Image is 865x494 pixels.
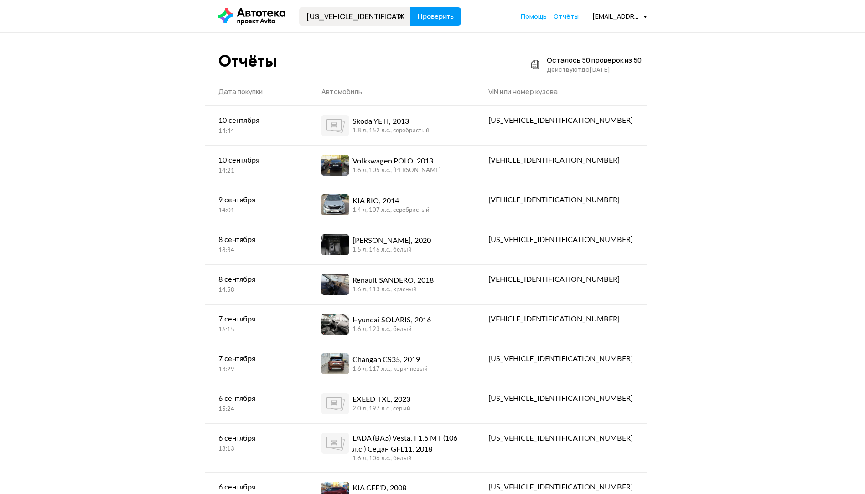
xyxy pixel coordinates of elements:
div: 8 сентября [218,274,294,285]
div: [US_VEHICLE_IDENTIFICATION_NUMBER] [488,433,633,444]
div: [US_VEHICLE_IDENTIFICATION_NUMBER] [488,353,633,364]
div: [VEHICLE_IDENTIFICATION_NUMBER] [488,194,633,205]
div: LADA (ВАЗ) Vesta, I 1.6 MT (106 л.с.) Седан GFL11, 2018 [352,433,461,455]
a: 7 сентября16:15 [205,305,308,343]
a: 7 сентября13:29 [205,344,308,383]
div: Volkswagen POLO, 2013 [352,156,441,167]
div: [US_VEHICLE_IDENTIFICATION_NUMBER] [488,393,633,404]
a: 9 сентября14:01 [205,185,308,224]
div: [US_VEHICLE_IDENTIFICATION_NUMBER] [488,234,633,245]
a: Volkswagen POLO, 20131.6 л, 105 л.c., [PERSON_NAME] [308,146,475,185]
div: [VEHICLE_IDENTIFICATION_NUMBER] [488,314,633,325]
a: 10 сентября14:44 [205,106,308,145]
div: 14:21 [218,167,294,175]
div: 18:34 [218,247,294,255]
div: 1.6 л, 123 л.c., белый [352,326,431,334]
div: 14:44 [218,127,294,136]
div: Действуют до [DATE] [547,65,642,74]
div: Отчёты [218,51,277,71]
div: 6 сентября [218,393,294,404]
div: VIN или номер кузова [488,87,633,96]
span: Проверить [417,13,454,20]
a: [US_VEHICLE_IDENTIFICATION_NUMBER] [475,106,647,135]
div: EXEED TXL, 2023 [352,394,410,405]
div: 10 сентября [218,115,294,126]
a: Skoda YETI, 20131.8 л, 152 л.c., серебристый [308,106,475,145]
a: KIA RIO, 20141.4 л, 107 л.c., серебристый [308,185,475,225]
a: [PERSON_NAME], 20201.5 л, 146 л.c., белый [308,225,475,264]
div: 1.6 л, 105 л.c., [PERSON_NAME] [352,167,441,175]
a: [US_VEHICLE_IDENTIFICATION_NUMBER] [475,384,647,413]
div: 10 сентября [218,155,294,166]
div: [US_VEHICLE_IDENTIFICATION_NUMBER] [488,115,633,126]
div: Skoda YETI, 2013 [352,116,430,127]
div: [PERSON_NAME], 2020 [352,235,431,246]
a: Hyundai SOLARIS, 20161.6 л, 123 л.c., белый [308,305,475,344]
div: 1.4 л, 107 л.c., серебристый [352,206,430,215]
div: 7 сентября [218,353,294,364]
div: 8 сентября [218,234,294,245]
div: Осталось 50 проверок из 50 [547,56,642,65]
div: 7 сентября [218,314,294,325]
a: [US_VEHICLE_IDENTIFICATION_NUMBER] [475,225,647,254]
div: KIA RIO, 2014 [352,195,430,206]
a: Changan CS35, 20191.6 л, 117 л.c., коричневый [308,344,475,384]
div: 1.6 л, 113 л.c., красный [352,286,434,294]
div: Дата покупки [218,87,294,96]
div: 1.6 л, 106 л.c., белый [352,455,461,463]
a: Отчёты [554,12,579,21]
div: 15:24 [218,405,294,414]
div: 9 сентября [218,194,294,205]
div: Hyundai SOLARIS, 2016 [352,315,431,326]
a: 6 сентября13:13 [205,424,308,462]
div: 1.5 л, 146 л.c., белый [352,246,431,254]
a: EXEED TXL, 20232.0 л, 197 л.c., серый [308,384,475,423]
div: [US_VEHICLE_IDENTIFICATION_NUMBER] [488,482,633,493]
div: 1.6 л, 117 л.c., коричневый [352,365,428,373]
a: [VEHICLE_IDENTIFICATION_NUMBER] [475,305,647,334]
div: 2.0 л, 197 л.c., серый [352,405,410,413]
div: Changan CS35, 2019 [352,354,428,365]
div: 1.8 л, 152 л.c., серебристый [352,127,430,135]
div: 14:01 [218,207,294,215]
div: 6 сентября [218,482,294,493]
a: 10 сентября14:21 [205,146,308,184]
div: 13:29 [218,366,294,374]
a: Renault SANDERO, 20181.6 л, 113 л.c., красный [308,265,475,304]
a: LADA (ВАЗ) Vesta, I 1.6 MT (106 л.с.) Седан GFL11, 20181.6 л, 106 л.c., белый [308,424,475,472]
a: [VEHICLE_IDENTIFICATION_NUMBER] [475,146,647,175]
a: 6 сентября15:24 [205,384,308,423]
div: KIA CEE'D, 2008 [352,483,417,494]
div: [EMAIL_ADDRESS][DOMAIN_NAME] [592,12,647,21]
a: [VEHICLE_IDENTIFICATION_NUMBER] [475,265,647,294]
button: Проверить [410,7,461,26]
div: [VEHICLE_IDENTIFICATION_NUMBER] [488,155,633,166]
a: [VEHICLE_IDENTIFICATION_NUMBER] [475,185,647,215]
a: 8 сентября14:58 [205,265,308,304]
div: 16:15 [218,326,294,334]
div: 6 сентября [218,433,294,444]
div: Автомобиль [321,87,461,96]
input: VIN, госномер, номер кузова [299,7,410,26]
div: 14:58 [218,286,294,294]
a: Помощь [521,12,547,21]
div: Renault SANDERO, 2018 [352,275,434,286]
a: [US_VEHICLE_IDENTIFICATION_NUMBER] [475,344,647,373]
a: 8 сентября18:34 [205,225,308,264]
div: 13:13 [218,445,294,453]
div: [VEHICLE_IDENTIFICATION_NUMBER] [488,274,633,285]
a: [US_VEHICLE_IDENTIFICATION_NUMBER] [475,424,647,453]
